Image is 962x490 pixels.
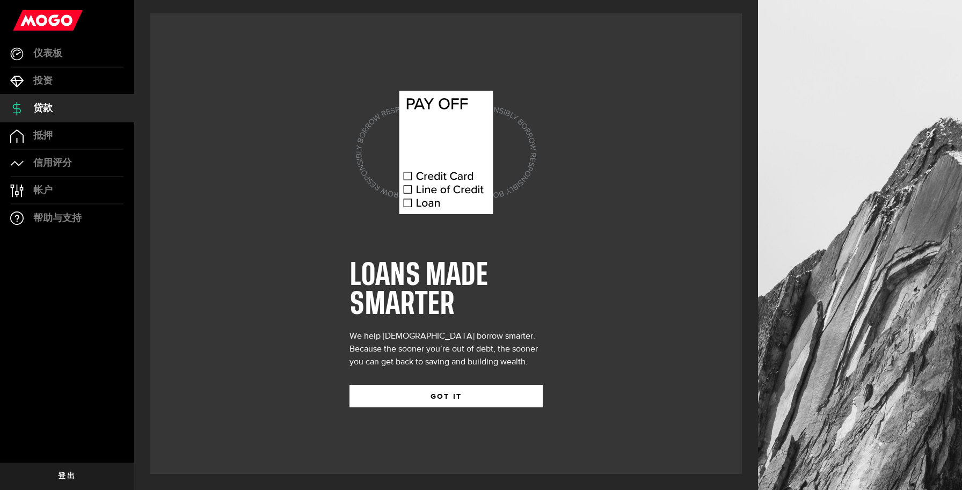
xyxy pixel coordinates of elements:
[33,157,72,169] font: 信用评分
[349,385,543,407] button: GOT IT
[33,103,53,114] font: 贷款
[58,471,76,480] font: 登出
[33,48,62,59] font: 仪表板
[33,75,53,86] font: 投资
[349,330,543,369] div: We help [DEMOGRAPHIC_DATA] borrow smarter. Because the sooner you’re out of debt, the sooner you ...
[33,213,82,224] font: 帮助与支持
[33,130,53,141] font: 抵押
[33,185,53,196] font: 帐户
[349,261,543,319] h1: LOANS MADE SMARTER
